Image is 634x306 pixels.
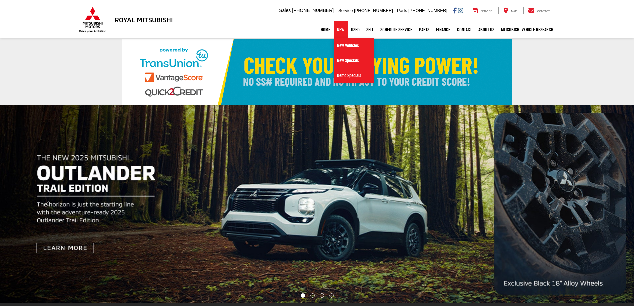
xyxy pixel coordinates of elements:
[468,7,497,14] a: Service
[334,68,374,83] a: Demo Specials
[537,10,550,13] span: Contact
[334,21,348,38] a: New
[334,38,374,53] a: New Vehicles
[292,8,334,13] span: [PHONE_NUMBER]
[115,16,173,23] h3: Royal Mitsubishi
[454,21,475,38] a: Contact
[511,10,517,13] span: Map
[498,7,522,14] a: Map
[458,8,463,13] a: Instagram: Click to visit our Instagram page
[539,119,634,290] button: Click to view next picture.
[329,293,334,298] li: Go to slide number 4.
[320,293,324,298] li: Go to slide number 3.
[498,21,557,38] a: Mitsubishi Vehicle Research
[354,8,393,13] span: [PHONE_NUMBER]
[311,293,315,298] li: Go to slide number 2.
[78,7,107,33] img: Mitsubishi
[363,21,377,38] a: Sell
[334,53,374,68] a: New Specials
[481,10,492,13] span: Service
[523,7,555,14] a: Contact
[122,39,512,105] img: Check Your Buying Power
[397,8,407,13] span: Parts
[475,21,498,38] a: About Us
[338,8,353,13] span: Service
[416,21,433,38] a: Parts: Opens in a new tab
[279,8,291,13] span: Sales
[301,293,305,298] li: Go to slide number 1.
[377,21,416,38] a: Schedule Service: Opens in a new tab
[317,21,334,38] a: Home
[348,21,363,38] a: Used
[433,21,454,38] a: Finance
[453,8,457,13] a: Facebook: Click to visit our Facebook page
[408,8,447,13] span: [PHONE_NUMBER]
